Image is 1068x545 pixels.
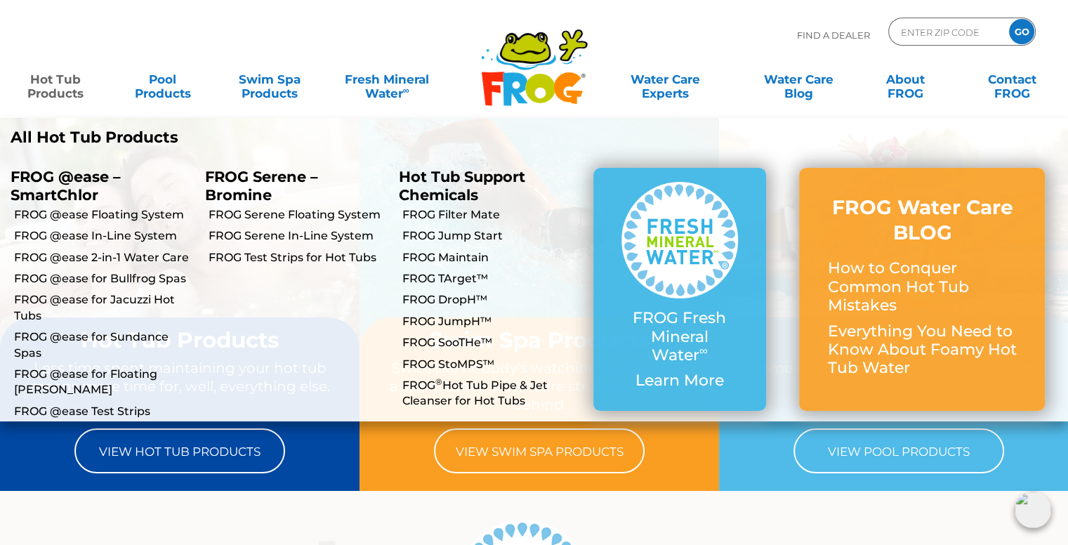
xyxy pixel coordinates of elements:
[228,65,311,93] a: Swim SpaProducts
[402,271,583,287] a: FROG TArget™
[797,18,870,53] p: Find A Dealer
[209,228,389,244] a: FROG Serene In-Line System
[335,65,439,93] a: Fresh MineralWater∞
[827,195,1017,246] h3: FROG Water Care BLOG
[14,404,195,419] a: FROG @ease Test Strips
[402,314,583,329] a: FROG JumpH™
[402,335,583,350] a: FROG SooTHe™
[699,343,708,357] sup: ∞
[402,207,583,223] a: FROG Filter Mate
[74,428,285,473] a: View Hot Tub Products
[598,65,733,93] a: Water CareExperts
[14,367,195,398] a: FROG @ease for Floating [PERSON_NAME]
[827,259,1017,315] p: How to Conquer Common Hot Tub Mistakes
[402,228,583,244] a: FROG Jump Start
[434,428,645,473] a: View Swim Spa Products
[864,65,947,93] a: AboutFROG
[402,292,583,308] a: FROG DropH™
[899,22,994,42] input: Zip Code Form
[621,372,739,390] p: Learn More
[11,129,523,147] a: All Hot Tub Products
[827,195,1017,385] a: FROG Water Care BLOG How to Conquer Common Hot Tub Mistakes Everything You Need to Know About Foa...
[14,250,195,265] a: FROG @ease 2-in-1 Water Care
[209,207,389,223] a: FROG Serene Floating System
[402,250,583,265] a: FROG Maintain
[621,309,739,365] p: FROG Fresh Mineral Water
[14,65,97,93] a: Hot TubProducts
[435,376,442,387] sup: ®
[14,228,195,244] a: FROG @ease In-Line System
[205,168,378,203] p: FROG Serene – Bromine
[971,65,1054,93] a: ContactFROG
[1009,19,1034,44] input: GO
[757,65,840,93] a: Water CareBlog
[14,271,195,287] a: FROG @ease for Bullfrog Spas
[402,357,583,372] a: FROG StoMPS™
[402,85,409,96] sup: ∞
[14,292,195,324] a: FROG @ease for Jacuzzi Hot Tubs
[14,207,195,223] a: FROG @ease Floating System
[1015,492,1051,528] img: openIcon
[121,65,204,93] a: PoolProducts
[402,378,583,409] a: FROG®Hot Tub Pipe & Jet Cleanser for Hot Tubs
[11,168,184,203] p: FROG @ease – SmartChlor
[827,322,1017,378] p: Everything You Need to Know About Foamy Hot Tub Water
[14,329,195,361] a: FROG @ease for Sundance Spas
[209,250,389,265] a: FROG Test Strips for Hot Tubs
[793,428,1004,473] a: View Pool Products
[621,182,739,398] a: FROG Fresh Mineral Water∞ Learn More
[399,168,525,203] a: Hot Tub Support Chemicals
